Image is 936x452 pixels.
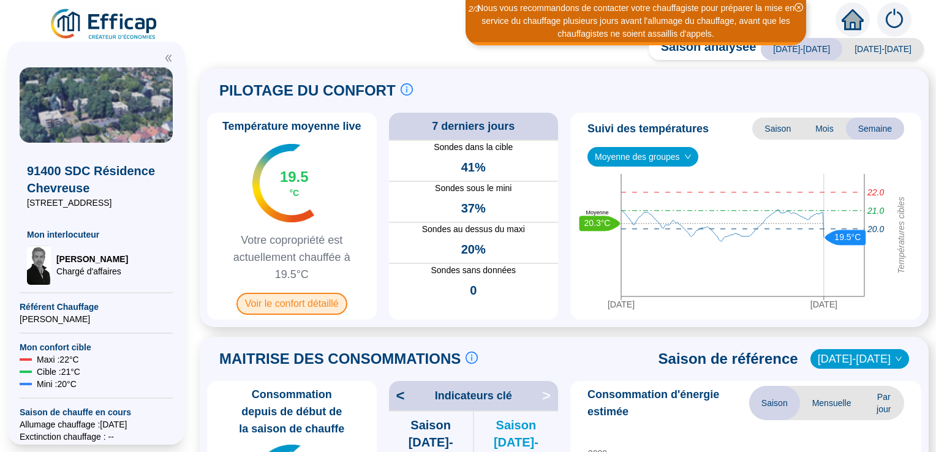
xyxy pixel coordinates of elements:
[752,118,803,140] span: Saison
[466,352,478,364] span: info-circle
[469,4,480,13] i: 2 / 3
[27,162,165,197] span: 91400 SDC Résidence Chevreuse
[37,378,77,390] span: Mini : 20 °C
[20,418,173,431] span: Allumage chauffage : [DATE]
[289,187,299,199] span: °C
[749,386,800,420] span: Saison
[684,153,692,160] span: down
[810,299,837,309] tspan: [DATE]
[37,353,79,366] span: Maxi : 22 °C
[587,120,709,137] span: Suivi des températures
[389,386,405,405] span: <
[461,200,486,217] span: 37%
[20,431,173,443] span: Exctinction chauffage : --
[435,387,512,404] span: Indicateurs clé
[20,341,173,353] span: Mon confort cible
[867,224,884,233] tspan: 20.0
[659,349,798,369] span: Saison de référence
[864,386,905,420] span: Par jour
[470,282,477,299] span: 0
[818,350,902,368] span: 2022-2023
[432,118,515,135] span: 7 derniers jours
[846,118,904,140] span: Semaine
[37,366,80,378] span: Cible : 21 °C
[20,313,173,325] span: [PERSON_NAME]
[389,264,559,277] span: Sondes sans données
[215,118,369,135] span: Température moyenne live
[56,265,128,277] span: Chargé d'affaires
[252,144,314,222] img: indicateur températures
[896,197,906,274] tspan: Températures cibles
[467,2,804,40] div: Nous vous recommandons de contacter votre chauffagiste pour préparer la mise en service du chauff...
[586,209,608,216] text: Moyenne
[877,2,911,37] img: alerts
[280,167,309,187] span: 19.5
[461,159,486,176] span: 41%
[389,223,559,236] span: Sondes au dessus du maxi
[389,182,559,195] span: Sondes sous le mini
[27,228,165,241] span: Mon interlocuteur
[895,355,902,363] span: down
[800,386,864,420] span: Mensuelle
[20,301,173,313] span: Référent Chauffage
[867,205,884,215] tspan: 21.0
[649,38,757,60] span: Saison analysée
[236,293,347,315] span: Voir le confort détaillé
[401,83,413,96] span: info-circle
[389,141,559,154] span: Sondes dans la cible
[803,118,846,140] span: Mois
[212,232,372,283] span: Votre copropriété est actuellement chauffée à 19.5°C
[595,148,691,166] span: Moyenne des groupes
[867,187,884,197] tspan: 22.0
[542,386,558,405] span: >
[761,38,842,60] span: [DATE]-[DATE]
[20,406,173,418] span: Saison de chauffe en cours
[842,38,924,60] span: [DATE]-[DATE]
[27,246,51,285] img: Chargé d'affaires
[219,81,396,100] span: PILOTAGE DU CONFORT
[49,7,160,42] img: efficap energie logo
[842,9,864,31] span: home
[164,54,173,62] span: double-left
[461,241,486,258] span: 20%
[584,217,611,227] text: 20.3°C
[834,232,861,241] text: 19.5°C
[212,386,372,437] span: Consommation depuis de début de la saison de chauffe
[27,197,165,209] span: [STREET_ADDRESS]
[587,386,749,420] span: Consommation d'énergie estimée
[56,253,128,265] span: [PERSON_NAME]
[608,299,635,309] tspan: [DATE]
[794,3,803,12] span: close-circle
[219,349,461,369] span: MAITRISE DES CONSOMMATIONS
